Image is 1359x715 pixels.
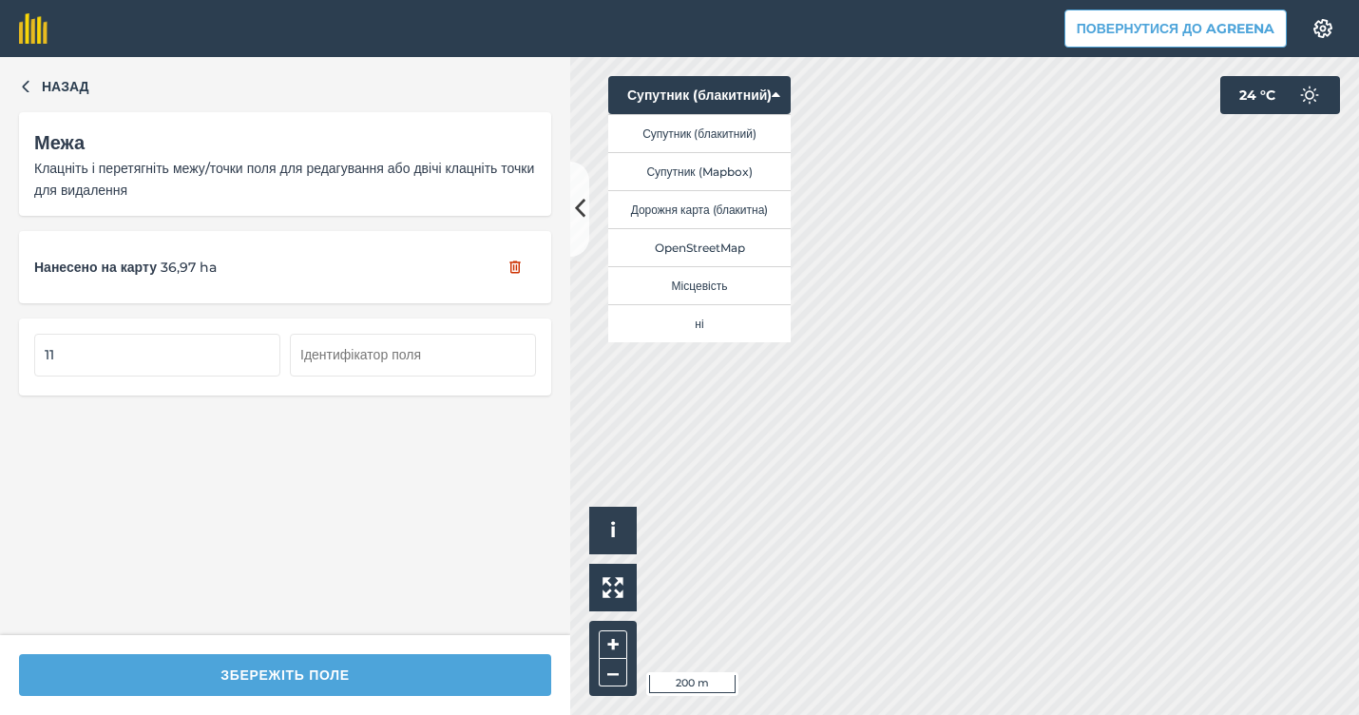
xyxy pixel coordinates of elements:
span: Назад [42,76,89,97]
img: A cog icon [1311,19,1334,38]
button: Місцевість [608,266,791,304]
button: + [599,630,627,659]
button: Назад [19,76,89,97]
img: fieldmargin Логотип [19,13,48,44]
button: ЗБЕРЕЖІТЬ ПОЛЕ [19,654,551,696]
div: Межа [34,127,536,158]
button: – [599,659,627,686]
img: svg+xml;base64,PD94bWwgdmVyc2lvbj0iMS4wIiBlbmNvZGluZz0idXRmLTgiPz4KPCEtLSBHZW5lcmF0b3I6IEFkb2JlIE... [1291,76,1329,114]
img: Four arrows, one pointing top left, one top right, one bottom right and the last bottom left [603,577,623,598]
input: Назва поля [34,334,280,376]
button: 24 °C [1220,76,1340,114]
button: Супутник (Mapbox) [608,152,791,190]
span: i [610,518,616,542]
span: Клацніть і перетягніть межу/точки поля для редагування або двічі клацніть точки для видалення [34,160,534,198]
button: Супутник (блакитний) [608,114,791,152]
span: 36,97 ha [161,257,217,278]
button: Дорожня карта (блакитна) [608,190,791,228]
span: Нанесено на карту [34,257,157,278]
button: OpenStreetMap [608,228,791,266]
input: Ідентифікатор поля [290,334,536,376]
span: 24 ° C [1239,76,1275,114]
button: ні [608,304,791,342]
button: i [589,507,637,554]
button: Супутник (блакитний) [608,76,791,114]
button: Повернутися до Agreena [1064,10,1287,48]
